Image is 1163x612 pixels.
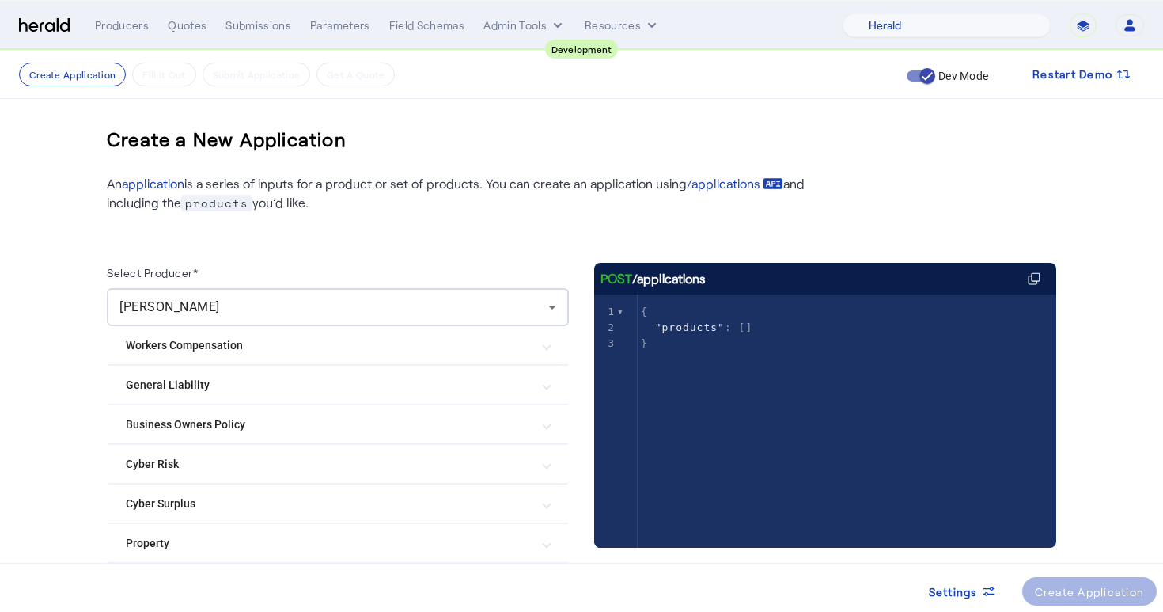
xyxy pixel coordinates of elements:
mat-expansion-panel-header: Workers Compensation [107,326,569,364]
button: Resources dropdown menu [585,17,660,33]
button: internal dropdown menu [483,17,566,33]
span: "products" [655,321,725,333]
label: Dev Mode [935,68,988,84]
div: Development [545,40,619,59]
div: 1 [594,304,617,320]
button: Get A Quote [316,63,395,86]
a: application [122,176,184,191]
button: Submit Application [203,63,310,86]
div: 2 [594,320,617,336]
button: Create Application [19,63,126,86]
span: Restart Demo [1032,65,1112,84]
div: /applications [600,269,706,288]
div: Parameters [310,17,370,33]
button: Fill it Out [132,63,195,86]
span: Settings [929,583,978,600]
herald-code-block: /applications [594,263,1056,516]
mat-panel-title: General Liability [126,377,531,393]
div: Producers [95,17,149,33]
mat-expansion-panel-header: Cyber Surplus [107,485,569,523]
div: 3 [594,336,617,352]
button: Settings [916,577,1010,606]
h3: Create a New Application [107,114,347,165]
button: Restart Demo [1020,60,1144,89]
mat-panel-title: Workers Compensation [126,337,531,354]
a: /applications [687,174,783,193]
mat-panel-title: Property [126,535,531,552]
span: : [] [641,321,752,333]
span: } [641,337,648,349]
img: Herald Logo [19,18,70,33]
span: [PERSON_NAME] [119,299,220,314]
mat-expansion-panel-header: General Liability [107,366,569,404]
label: Select Producer* [107,266,198,279]
mat-expansion-panel-header: Property [107,524,569,562]
div: Quotes [168,17,206,33]
mat-panel-title: Business Owners Policy [126,416,531,433]
div: Submissions [225,17,291,33]
span: POST [600,269,632,288]
mat-panel-title: Cyber Risk [126,456,531,473]
div: Field Schemas [389,17,465,33]
mat-panel-title: Cyber Surplus [126,496,531,512]
span: { [641,306,648,317]
span: products [181,195,252,211]
p: An is a series of inputs for a product or set of products. You can create an application using an... [107,174,819,212]
mat-expansion-panel-header: Cyber Risk [107,445,569,483]
mat-expansion-panel-header: Business Owners Policy [107,405,569,443]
